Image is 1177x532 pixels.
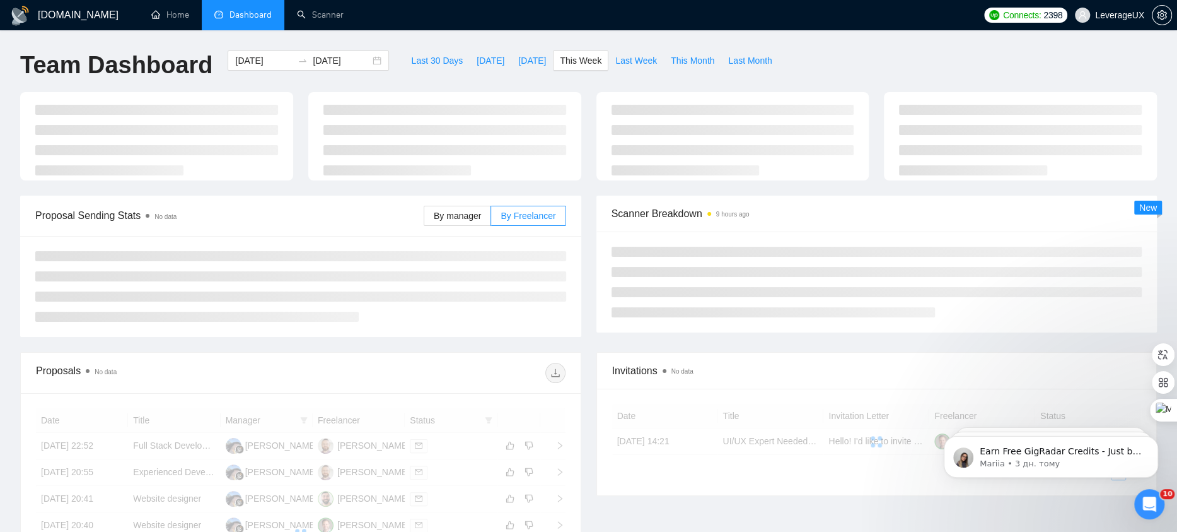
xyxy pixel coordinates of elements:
time: 9 hours ago [716,211,750,218]
span: user [1078,11,1087,20]
span: Invitations [612,363,1142,379]
span: setting [1152,10,1171,20]
span: No data [671,368,693,375]
a: homeHome [151,9,189,20]
span: Last Month [728,54,772,68]
span: 10 [1160,489,1174,499]
button: This Month [664,50,721,71]
button: This Week [553,50,608,71]
div: Proposals [36,363,301,383]
span: to [298,56,308,66]
span: dashboard [214,10,223,19]
button: setting [1152,5,1172,25]
span: Connects: [1003,8,1041,22]
span: Last 30 Days [411,54,463,68]
input: Start date [235,54,293,68]
a: setting [1152,10,1172,20]
img: upwork-logo.png [989,10,999,20]
span: swap-right [298,56,308,66]
span: Scanner Breakdown [612,206,1142,222]
span: By Freelancer [501,211,555,221]
span: Proposal Sending Stats [35,208,424,223]
button: [DATE] [470,50,511,71]
span: New [1139,203,1157,213]
span: Dashboard [229,9,272,20]
iframe: Intercom notifications повідомлення [925,410,1177,498]
img: logo [10,6,30,26]
input: End date [313,54,370,68]
span: [DATE] [477,54,504,68]
span: 2398 [1043,8,1062,22]
a: searchScanner [297,9,344,20]
h1: Team Dashboard [20,50,212,80]
span: This Week [560,54,601,68]
span: [DATE] [518,54,546,68]
button: Last Month [721,50,779,71]
button: Last Week [608,50,664,71]
span: By manager [434,211,481,221]
iframe: Intercom live chat [1134,489,1164,519]
span: No data [95,369,117,375]
span: No data [154,213,177,220]
span: Last Week [615,54,657,68]
span: This Month [671,54,714,68]
button: [DATE] [511,50,553,71]
button: Last 30 Days [404,50,470,71]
